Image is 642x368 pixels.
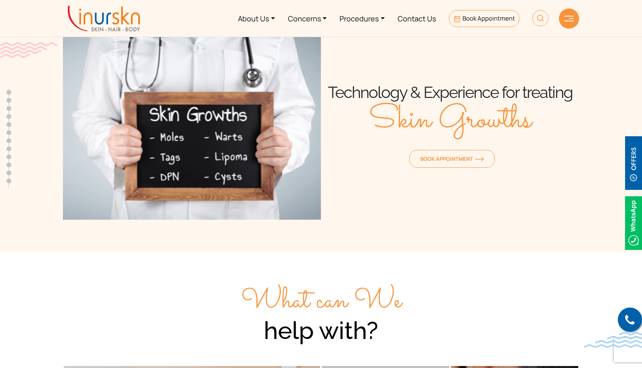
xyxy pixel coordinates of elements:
span: What can We [241,280,401,322]
img: inurskn-logo [68,6,140,31]
img: bluewave [584,332,642,348]
img: orange-arrow [475,157,484,162]
h1: Skin Growths [369,102,532,139]
div: help with? [63,284,579,345]
img: offerBt [625,136,642,190]
a: Book Appointment [449,10,519,27]
a: Contact Us [391,3,442,33]
img: HeaderSearch [532,10,548,26]
a: Whatsappicon [625,218,642,227]
span: Book Appointment [420,155,484,162]
a: Procedures [333,3,391,33]
div: Technology & Experience for treating [321,82,579,102]
a: Concerns [281,3,334,33]
img: hamLine.svg [564,16,574,21]
a: Book Appointmentorange-arrow [409,150,495,168]
span: Book Appointment [463,14,515,23]
img: Whatsappicon [625,196,642,250]
a: About Us [231,3,281,33]
img: Banner Image [63,32,321,220]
